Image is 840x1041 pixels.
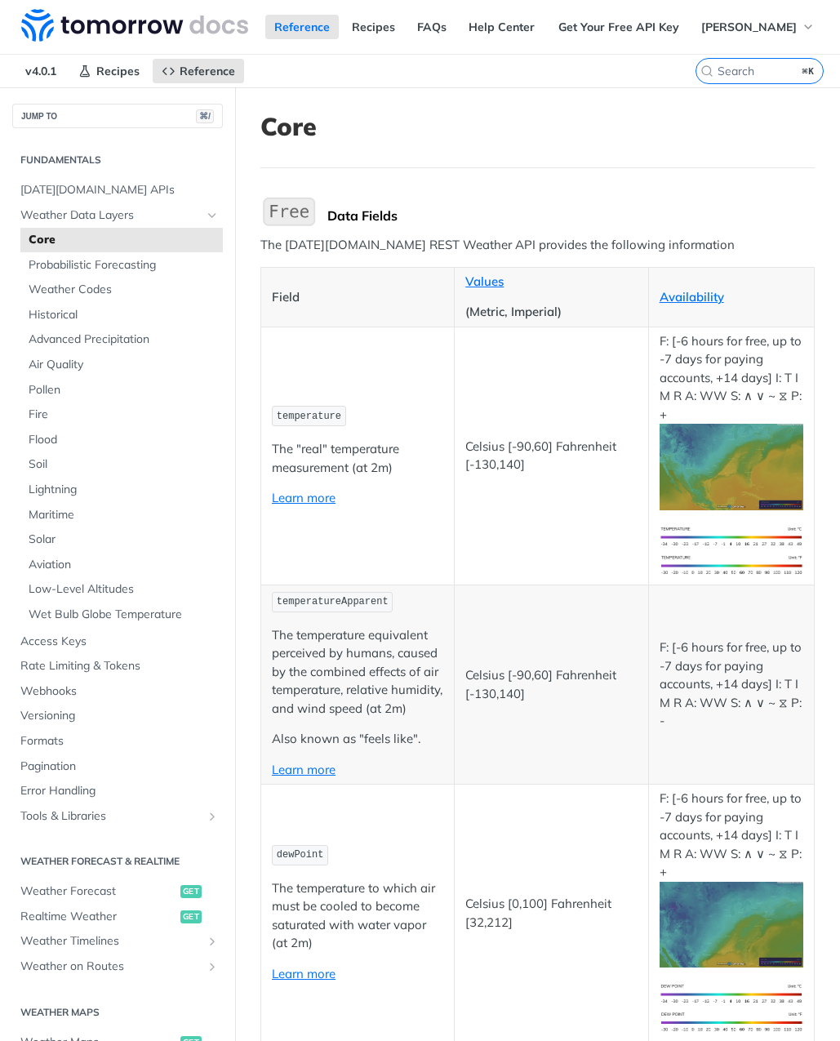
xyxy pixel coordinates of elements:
span: Weather on Routes [20,959,202,975]
a: Weather Forecastget [12,879,223,904]
div: Data Fields [327,207,815,224]
span: Formats [20,733,219,750]
a: Blog [548,15,591,39]
span: Weather Forecast [20,883,176,900]
span: Advanced Precipitation [29,331,219,348]
a: Weather Data LayersHide subpages for Weather Data Layers [12,203,223,228]
a: [DATE][DOMAIN_NAME] APIs [12,178,223,202]
a: Solar [20,527,223,552]
span: Expand image [660,915,803,931]
span: Error Handling [20,783,219,799]
h2: Weather Forecast & realtime [12,854,223,869]
a: Webhooks [12,679,223,704]
a: Recipes [343,15,404,39]
span: get [180,885,202,898]
a: Pollen [20,378,223,403]
a: Maritime [20,503,223,527]
span: Rate Limiting & Tokens [20,658,219,674]
span: Expand image [660,527,803,543]
a: Learn more [272,966,336,981]
a: Core [20,228,223,252]
span: Webhooks [20,683,219,700]
span: Air Quality [29,357,219,373]
span: Core [29,232,219,248]
a: Weather on RoutesShow subpages for Weather on Routes [12,954,223,979]
button: Show subpages for Weather on Routes [206,960,219,973]
a: FAQs [408,15,456,39]
p: The temperature to which air must be cooled to become saturated with water vapor (at 2m) [272,879,443,953]
p: Celsius [0,100] Fahrenheit [32,212] [465,895,637,932]
span: [DATE][DOMAIN_NAME] APIs [20,182,219,198]
span: v4.0.1 [16,59,65,83]
p: The temperature equivalent perceived by humans, caused by the combined effects of air temperature... [272,626,443,718]
a: Error Handling [12,779,223,803]
span: Probabilistic Forecasting [29,257,219,274]
a: Advanced Precipitation [20,327,223,352]
a: Historical [20,303,223,327]
a: Formats [12,729,223,754]
a: Low-Level Altitudes [20,577,223,602]
a: Access Keys [12,629,223,654]
a: Wet Bulb Globe Temperature [20,603,223,627]
p: Celsius [-90,60] Fahrenheit [-130,140] [465,438,637,474]
span: Access Keys [20,634,219,650]
span: Soil [29,456,219,473]
h2: Fundamentals [12,153,223,167]
h2: Weather Maps [12,1005,223,1020]
span: ⌘/ [196,109,214,123]
p: F: [-6 hours for free, up to -7 days for paying accounts, +14 days] I: T I M R A: WW S: ∧ ∨ ~ ⧖ P: - [660,638,803,731]
a: Availability [660,289,724,305]
span: Maritime [29,507,219,523]
p: Field [272,288,443,307]
a: Weather Codes [20,278,223,302]
p: Also known as "feels like". [272,730,443,749]
span: Realtime Weather [20,909,176,925]
kbd: ⌘K [798,63,819,79]
span: dewPoint [277,849,324,861]
button: Hide subpages for Weather Data Layers [206,209,219,222]
span: Expand image [660,985,803,1001]
span: Wet Bulb Globe Temperature [29,607,219,623]
span: Expand image [660,1013,803,1029]
span: Versioning [20,708,219,724]
a: Reference [153,59,244,83]
span: temperature [277,411,341,422]
img: Tomorrow.io Weather API Docs [21,9,248,42]
span: Recipes [96,64,140,78]
span: temperatureApparent [277,596,389,607]
p: F: [-6 hours for free, up to -7 days for paying accounts, +14 days] I: T I M R A: WW S: ∧ ∨ ~ ⧖ P: + [660,332,803,510]
span: Tools & Libraries [20,808,202,825]
svg: Search [700,65,713,78]
a: Reference [265,15,339,39]
a: Learn more [272,490,336,505]
a: Values [465,274,504,289]
span: Low-Level Altitudes [29,581,219,598]
a: Weather TimelinesShow subpages for Weather Timelines [12,929,223,954]
button: Show subpages for Tools & Libraries [206,810,219,823]
a: Get Your Free API Key [549,15,688,39]
span: Fire [29,407,219,423]
p: The "real" temperature measurement (at 2m) [272,440,443,477]
span: get [180,910,202,923]
a: Air Quality [20,353,223,377]
a: Aviation [20,553,223,577]
span: Expand image [660,556,803,572]
span: Lightning [29,482,219,498]
a: Probabilistic Forecasting [20,253,223,278]
span: [PERSON_NAME] [701,20,797,34]
a: Soil [20,452,223,477]
a: Pagination [12,754,223,779]
a: Recipes [69,59,149,83]
span: Pollen [29,382,219,398]
button: [PERSON_NAME] [692,15,824,39]
p: F: [-6 hours for free, up to -7 days for paying accounts, +14 days] I: T I M R A: WW S: ∧ ∨ ~ ⧖ P: + [660,790,803,968]
a: Versioning [12,704,223,728]
button: Show subpages for Weather Timelines [206,935,219,948]
span: Weather Codes [29,282,219,298]
a: Learn more [272,762,336,777]
span: Solar [29,532,219,548]
span: Flood [29,432,219,448]
a: Fire [20,403,223,427]
button: JUMP TO⌘/ [12,104,223,128]
span: Reference [180,64,235,78]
